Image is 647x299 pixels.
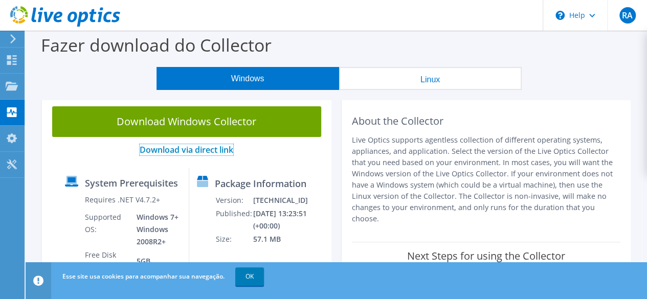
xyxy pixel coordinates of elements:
[352,115,621,127] h2: About the Collector
[140,144,233,155] a: Download via direct link
[157,67,339,90] button: Windows
[129,211,181,248] td: Windows 7+ Windows 2008R2+
[215,233,253,246] td: Size:
[52,106,321,137] a: Download Windows Collector
[85,178,178,188] label: System Prerequisites
[235,267,264,286] a: OK
[555,11,565,20] svg: \n
[619,7,636,24] span: RA
[215,207,253,233] td: Published:
[339,67,522,90] button: Linux
[84,248,129,274] td: Free Disk Space:
[215,178,306,189] label: Package Information
[407,250,565,262] label: Next Steps for using the Collector
[253,207,327,233] td: [DATE] 13:23:51 (+00:00)
[41,33,272,57] label: Fazer download do Collector
[253,233,327,246] td: 57.1 MB
[62,272,225,281] span: Esse site usa cookies para acompanhar sua navegação.
[215,194,253,207] td: Version:
[85,195,160,205] label: Requires .NET V4.7.2+
[253,194,327,207] td: [TECHNICAL_ID]
[129,248,181,274] td: 5GB
[352,134,621,224] p: Live Optics supports agentless collection of different operating systems, appliances, and applica...
[84,211,129,248] td: Supported OS:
